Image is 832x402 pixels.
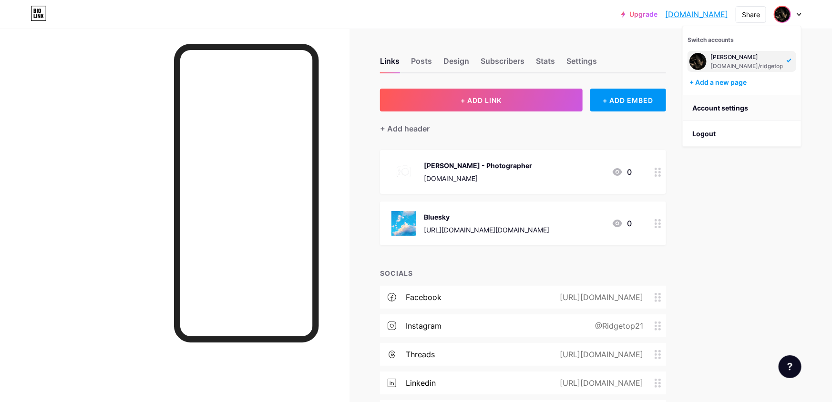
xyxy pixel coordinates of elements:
[461,96,502,104] span: + ADD LINK
[775,7,790,22] img: ridgetop
[665,9,728,20] a: [DOMAIN_NAME]
[689,78,796,87] div: + Add a new page
[443,55,469,72] div: Design
[621,10,657,18] a: Upgrade
[406,349,435,360] div: threads
[536,55,555,72] div: Stats
[406,320,442,332] div: instagram
[424,173,532,183] div: [DOMAIN_NAME]
[380,268,666,278] div: SOCIALS
[406,377,436,389] div: linkedin
[710,62,783,70] div: [DOMAIN_NAME]/ridgetop
[424,161,532,171] div: [PERSON_NAME] - Photographer
[580,320,655,332] div: @Ridgetop21
[406,291,442,303] div: facebook
[683,95,801,121] a: Account settings
[380,123,430,134] div: + Add header
[612,166,632,178] div: 0
[411,55,432,72] div: Posts
[424,212,549,222] div: Bluesky
[391,160,416,184] img: Adam Zeller - Photographer
[391,211,416,236] img: Bluesky
[380,55,400,72] div: Links
[544,349,655,360] div: [URL][DOMAIN_NAME]
[688,36,734,43] span: Switch accounts
[481,55,524,72] div: Subscribers
[566,55,597,72] div: Settings
[424,225,549,235] div: [URL][DOMAIN_NAME][DOMAIN_NAME]
[710,53,783,61] div: [PERSON_NAME]
[544,377,655,389] div: [URL][DOMAIN_NAME]
[544,291,655,303] div: [URL][DOMAIN_NAME]
[590,89,666,111] div: + ADD EMBED
[612,218,632,229] div: 0
[742,10,760,20] div: Share
[689,53,707,70] img: ridgetop
[683,121,801,147] li: Logout
[380,89,583,111] button: + ADD LINK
